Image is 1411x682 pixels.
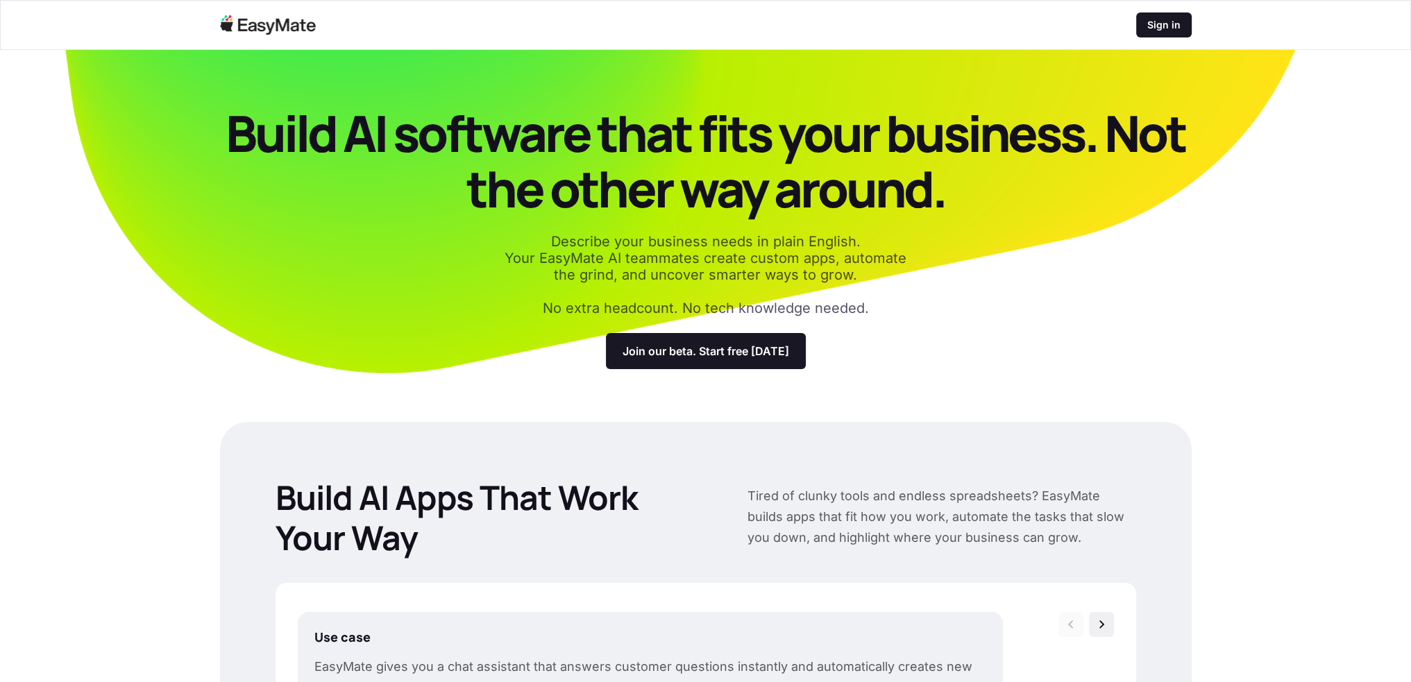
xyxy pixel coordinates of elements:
[220,105,1192,216] p: Build AI software that fits your business. Not the other way around.
[1147,18,1181,32] p: Sign in
[623,344,789,358] p: Join our beta. Start free [DATE]
[1136,12,1192,37] a: Sign in
[606,333,806,369] a: Join our beta. Start free [DATE]
[276,477,703,558] p: Build AI Apps That Work Your Way
[498,233,914,283] p: Describe your business needs in plain English. Your EasyMate AI teammates create custom apps, aut...
[543,300,869,316] p: No extra headcount. No tech knowledge needed.
[314,629,986,645] p: Use case
[747,486,1136,548] p: Tired of clunky tools and endless spreadsheets? EasyMate builds apps that fit how you work, autom...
